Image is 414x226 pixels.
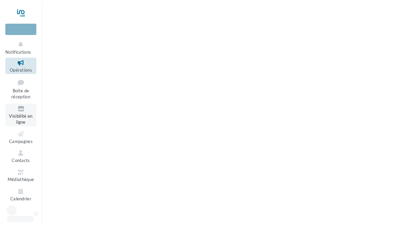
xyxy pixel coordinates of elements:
span: Notifications [5,49,31,55]
a: Médiathèque [5,167,36,184]
span: Opérations [10,67,32,73]
span: Visibilité en ligne [9,113,32,125]
a: Campagnes [5,129,36,145]
span: Boîte de réception [11,88,30,100]
div: Nouvelle campagne [5,24,36,35]
span: Calendrier [10,196,31,201]
a: Visibilité en ligne [5,104,36,126]
a: Contacts [5,148,36,164]
span: Médiathèque [8,177,34,182]
a: Boîte de réception [5,77,36,101]
a: Calendrier [5,186,36,203]
span: Campagnes [9,139,33,144]
span: Contacts [12,158,30,163]
a: Opérations [5,58,36,74]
